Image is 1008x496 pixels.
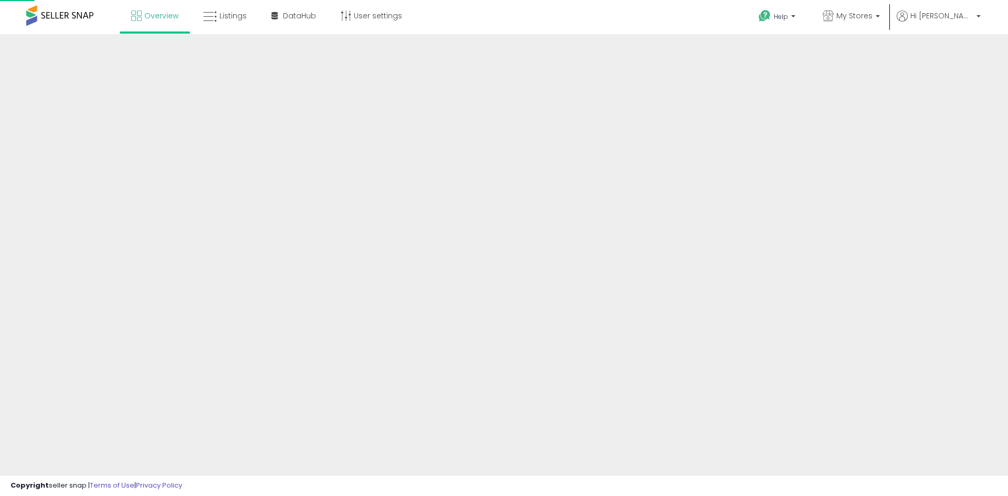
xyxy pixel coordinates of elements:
[836,10,873,21] span: My Stores
[910,10,973,21] span: Hi [PERSON_NAME]
[283,10,316,21] span: DataHub
[774,12,788,21] span: Help
[219,10,247,21] span: Listings
[758,9,771,23] i: Get Help
[144,10,178,21] span: Overview
[897,10,981,34] a: Hi [PERSON_NAME]
[750,2,806,34] a: Help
